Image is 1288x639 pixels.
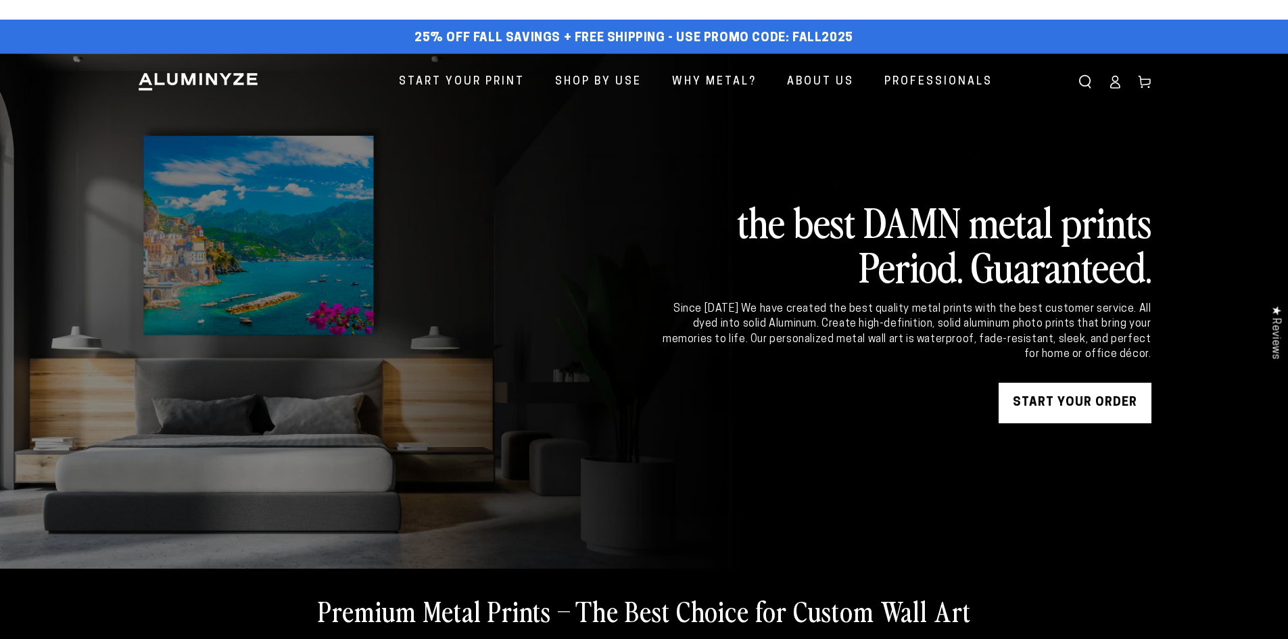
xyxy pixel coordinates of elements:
[545,64,652,100] a: Shop By Use
[661,302,1151,362] div: Since [DATE] We have created the best quality metal prints with the best customer service. All dy...
[389,64,535,100] a: Start Your Print
[1262,295,1288,370] div: Click to open Judge.me floating reviews tab
[399,72,525,92] span: Start Your Print
[884,72,993,92] span: Professionals
[787,72,854,92] span: About Us
[672,72,757,92] span: Why Metal?
[662,64,767,100] a: Why Metal?
[661,199,1151,288] h2: the best DAMN metal prints Period. Guaranteed.
[1070,67,1100,97] summary: Search our site
[555,72,642,92] span: Shop By Use
[777,64,864,100] a: About Us
[874,64,1003,100] a: Professionals
[999,383,1151,423] a: START YOUR Order
[137,72,259,92] img: Aluminyze
[318,593,971,628] h2: Premium Metal Prints – The Best Choice for Custom Wall Art
[414,31,853,46] span: 25% off FALL Savings + Free Shipping - Use Promo Code: FALL2025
